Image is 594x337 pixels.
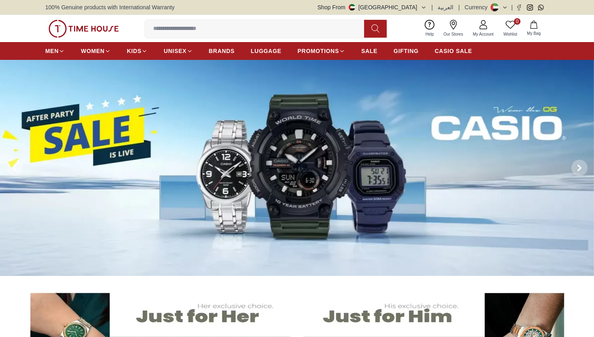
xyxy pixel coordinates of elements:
[318,3,427,11] button: Shop From[GEOGRAPHIC_DATA]
[514,18,520,25] span: 0
[500,31,520,37] span: Wishlist
[45,44,65,58] a: MEN
[297,44,345,58] a: PROMOTIONS
[465,3,491,11] div: Currency
[435,47,472,55] span: CASIO SALE
[209,44,235,58] a: BRANDS
[127,44,147,58] a: KIDS
[349,4,355,11] img: United Arab Emirates
[297,47,339,55] span: PROMOTIONS
[439,18,468,39] a: Our Stores
[440,31,466,37] span: Our Stores
[45,47,59,55] span: MEN
[422,31,437,37] span: Help
[394,47,419,55] span: GIFTING
[127,47,141,55] span: KIDS
[81,47,105,55] span: WOMEN
[499,18,522,39] a: 0Wishlist
[538,4,544,11] a: Whatsapp
[516,4,522,11] a: Facebook
[45,3,175,11] span: 100% Genuine products with International Warranty
[164,47,186,55] span: UNISEX
[511,3,513,11] span: |
[458,3,460,11] span: |
[48,20,119,38] img: ...
[435,44,472,58] a: CASIO SALE
[527,4,533,11] a: Instagram
[522,19,546,38] button: My Bag
[470,31,497,37] span: My Account
[361,47,377,55] span: SALE
[432,3,433,11] span: |
[164,44,192,58] a: UNISEX
[361,44,377,58] a: SALE
[421,18,439,39] a: Help
[251,44,282,58] a: LUGGAGE
[524,30,544,36] span: My Bag
[438,3,453,11] button: العربية
[251,47,282,55] span: LUGGAGE
[81,44,111,58] a: WOMEN
[394,44,419,58] a: GIFTING
[209,47,235,55] span: BRANDS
